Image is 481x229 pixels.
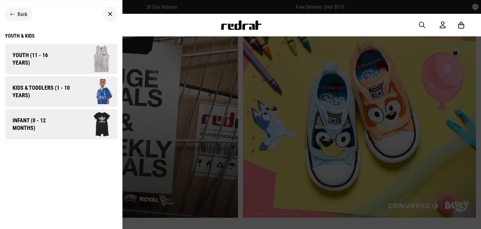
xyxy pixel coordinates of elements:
[73,79,117,104] img: Company
[5,3,24,21] button: Open LiveChat chat widget
[5,117,65,132] span: Infant (0 - 12 months)
[5,77,117,107] a: Kids & Toddlers (1 - 10 years) Company
[5,109,117,139] a: Infant (0 - 12 months) Company
[5,33,117,39] a: Youth & Kids
[18,11,27,17] span: Back
[5,44,117,74] a: Youth (11 - 16 years) Company
[65,110,117,139] img: Company
[5,51,64,67] span: Youth (11 - 16 years)
[5,84,73,99] span: Kids & Toddlers (1 - 10 years)
[220,20,262,30] img: Redrat logo
[64,44,117,74] img: Company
